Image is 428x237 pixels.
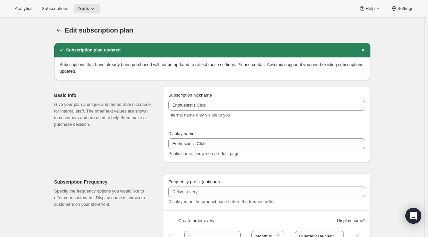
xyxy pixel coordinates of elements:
span: Edit subscription plan [65,27,133,34]
span: Public name, shown on product page [168,151,240,156]
p: Specify the frequency options you would like to offer your customers. Display name is shown to cu... [54,188,152,208]
span: Displayed on the product page before the frequency list [168,199,275,204]
span: Display name [168,131,195,136]
input: Deliver every [168,187,365,197]
h2: Subscription plan updated [66,47,121,53]
span: Settings [397,6,413,11]
span: Tools [78,6,89,11]
p: Give your plan a unique and memorable nickname for internal staff. The other text values are show... [54,101,152,128]
button: Subscription plans [54,26,64,35]
button: Tools [74,4,100,13]
button: Dismiss notification [358,45,368,55]
button: Analytics [11,4,36,13]
span: Help [365,6,374,11]
span: Subscription nickname [168,93,212,98]
button: Help [355,4,385,13]
div: Open Intercom Messenger [405,208,421,224]
span: Analytics [15,6,32,11]
h2: Basic Info [54,92,152,99]
h2: Subscription Frequency [54,179,152,185]
span: Internal name only visible to you [168,113,230,118]
span: Subscriptions [42,6,68,11]
span: Create order every [178,217,214,224]
p: Subscriptions that have already been purchased will not be updated to reflect these settings. Ple... [60,61,365,75]
button: Subscriptions [38,4,72,13]
span: Display name * [337,217,365,224]
span: Frequency prefix (optional) [168,179,220,184]
button: Settings [387,4,417,13]
input: Subscribe & Save [168,100,365,111]
input: Subscribe & Save [168,138,365,149]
